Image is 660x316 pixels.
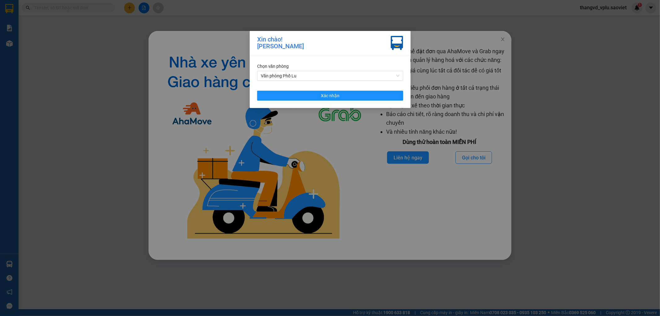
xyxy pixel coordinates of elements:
[257,91,403,101] button: Xác nhận
[321,92,339,99] span: Xác nhận
[391,36,403,50] img: vxr-icon
[261,71,399,80] span: Văn phòng Phố Lu
[257,63,403,70] div: Chọn văn phòng
[257,36,304,50] div: Xin chào! [PERSON_NAME]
